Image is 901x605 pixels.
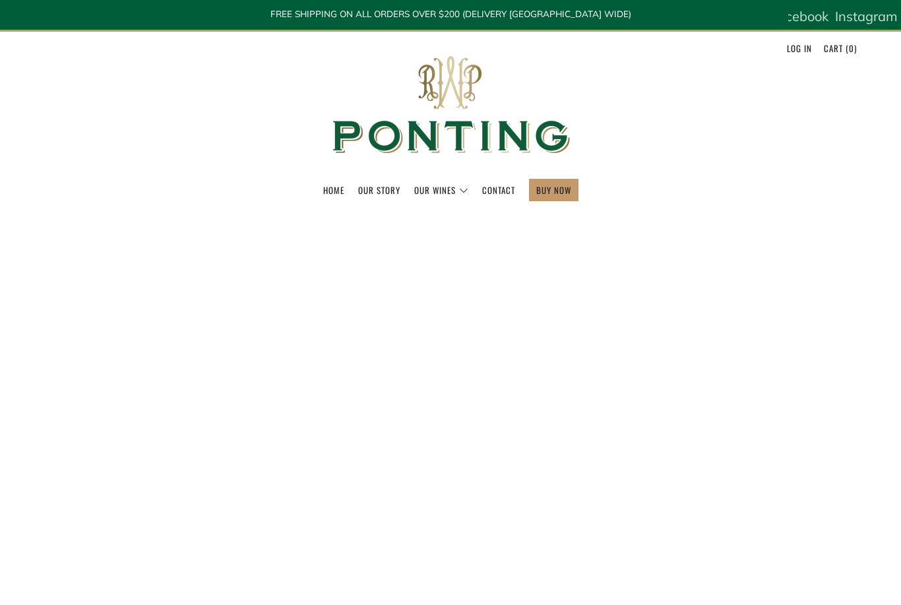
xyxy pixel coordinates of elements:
a: BUY NOW [536,179,571,201]
span: 0 [849,42,854,55]
span: Instagram [835,8,898,24]
a: Instagram [835,3,898,30]
a: Facebook [770,3,828,30]
img: Ponting Wines [319,32,582,179]
a: Contact [482,179,515,201]
a: Cart (0) [824,38,857,59]
a: Our Story [358,179,400,201]
a: Home [323,179,344,201]
a: Our Wines [414,179,468,201]
span: Facebook [770,8,828,24]
a: Log in [787,38,812,59]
